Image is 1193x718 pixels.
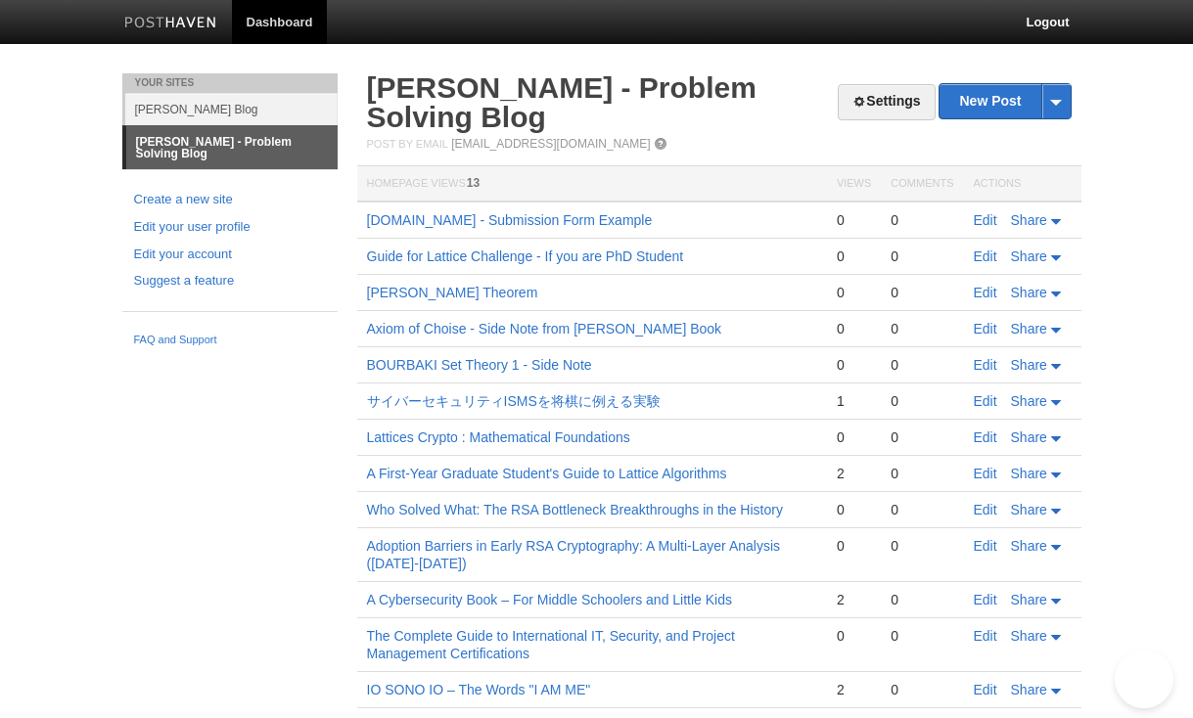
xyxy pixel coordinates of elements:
[974,393,997,409] a: Edit
[891,211,953,229] div: 0
[837,501,871,518] div: 0
[827,166,881,202] th: Views
[357,166,827,202] th: Homepage Views
[134,245,326,265] a: Edit your account
[467,176,480,190] span: 13
[1011,628,1047,644] span: Share
[367,393,661,409] a: サイバーセキュリティISMSを将棋に例える実験
[1011,393,1047,409] span: Share
[122,73,338,93] li: Your Sites
[1011,682,1047,697] span: Share
[1011,321,1047,337] span: Share
[837,247,871,265] div: 0
[367,466,727,481] a: A First-Year Graduate Student's Guide to Lattice Algorithms
[891,501,953,518] div: 0
[891,320,953,337] div: 0
[134,271,326,292] a: Suggest a feature
[964,166,1081,202] th: Actions
[881,166,963,202] th: Comments
[367,592,733,607] a: A Cybersecurity Book – For Middle Schoolers and Little Kids
[891,428,953,446] div: 0
[974,212,997,228] a: Edit
[838,84,935,120] a: Settings
[367,538,781,571] a: Adoption Barriers in Early RSA Cryptography: A Multi-Layer Analysis ([DATE]-[DATE])
[837,428,871,446] div: 0
[837,537,871,555] div: 0
[837,681,871,698] div: 2
[367,502,783,517] a: Who Solved What: The RSA Bottleneck Breakthroughs in the History
[134,332,326,349] a: FAQ and Support
[891,247,953,265] div: 0
[891,627,953,645] div: 0
[451,137,650,151] a: [EMAIL_ADDRESS][DOMAIN_NAME]
[940,84,1070,118] a: New Post
[1011,285,1047,300] span: Share
[974,682,997,697] a: Edit
[1011,502,1047,517] span: Share
[974,466,997,481] a: Edit
[891,537,953,555] div: 0
[1011,429,1047,445] span: Share
[1011,357,1047,373] span: Share
[134,217,326,238] a: Edit your user profile
[837,320,871,337] div: 0
[367,212,653,228] a: [DOMAIN_NAME] - Submission Form Example
[891,284,953,301] div: 0
[367,248,684,264] a: Guide for Lattice Challenge - If you are PhD Student
[1011,248,1047,264] span: Share
[1011,592,1047,607] span: Share
[367,628,735,661] a: The Complete Guide to International IT, Security, and Project Management Certifications
[837,627,871,645] div: 0
[837,211,871,229] div: 0
[974,538,997,554] a: Edit
[367,682,591,697] a: IO SONO IO – The Words "I AM ME"
[837,392,871,410] div: 1
[1011,466,1047,481] span: Share
[125,93,338,125] a: [PERSON_NAME] Blog
[367,429,630,445] a: Lattices Crypto : Mathematical Foundations
[891,591,953,608] div: 0
[837,356,871,374] div: 0
[367,357,592,373] a: BOURBAKI Set Theory 1 - Side Note
[1011,212,1047,228] span: Share
[891,356,953,374] div: 0
[891,465,953,482] div: 0
[974,357,997,373] a: Edit
[1115,650,1173,708] iframe: Help Scout Beacon - Open
[974,429,997,445] a: Edit
[974,321,997,337] a: Edit
[837,465,871,482] div: 2
[367,321,722,337] a: Axiom of Choise - Side Note from [PERSON_NAME] Book
[891,681,953,698] div: 0
[837,284,871,301] div: 0
[134,190,326,210] a: Create a new site
[974,592,997,607] a: Edit
[367,71,757,133] a: [PERSON_NAME] - Problem Solving Blog
[367,138,448,150] span: Post by Email
[974,248,997,264] a: Edit
[837,591,871,608] div: 2
[974,285,997,300] a: Edit
[124,17,217,31] img: Posthaven-bar
[891,392,953,410] div: 0
[974,628,997,644] a: Edit
[1011,538,1047,554] span: Share
[974,502,997,517] a: Edit
[367,285,538,300] a: [PERSON_NAME] Theorem
[126,126,338,169] a: [PERSON_NAME] - Problem Solving Blog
